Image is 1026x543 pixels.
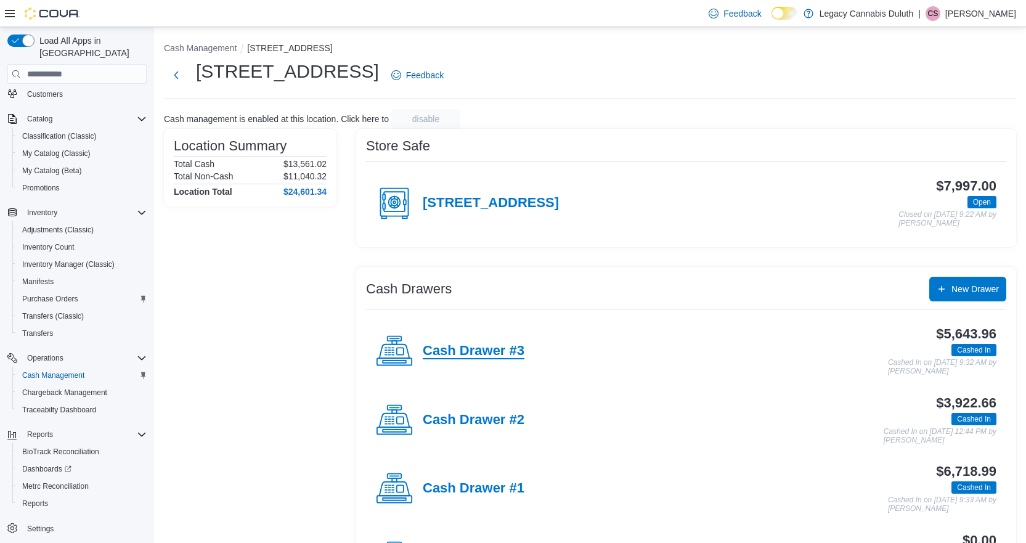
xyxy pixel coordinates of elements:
p: Cashed In on [DATE] 9:32 AM by [PERSON_NAME] [888,359,996,375]
span: Transfers (Classic) [17,309,147,324]
span: Metrc Reconciliation [17,479,147,494]
h3: Location Summary [174,139,287,153]
p: Legacy Cannabis Duluth [820,6,914,21]
button: Cash Management [164,43,237,53]
h4: $24,601.34 [283,187,327,197]
button: BioTrack Reconciliation [12,443,152,460]
span: Purchase Orders [17,292,147,306]
button: Operations [2,349,152,367]
a: My Catalog (Classic) [17,146,96,161]
span: Adjustments (Classic) [17,223,147,237]
a: Reports [17,496,53,511]
h4: Location Total [174,187,232,197]
button: Transfers [12,325,152,342]
a: BioTrack Reconciliation [17,444,104,459]
button: My Catalog (Beta) [12,162,152,179]
span: BioTrack Reconciliation [17,444,147,459]
h6: Total Non-Cash [174,171,234,181]
button: Reports [12,495,152,512]
button: Metrc Reconciliation [12,478,152,495]
span: Adjustments (Classic) [22,225,94,235]
span: My Catalog (Beta) [22,166,82,176]
p: Cashed In on [DATE] 9:33 AM by [PERSON_NAME] [888,496,996,513]
h6: Total Cash [174,159,214,169]
h3: $7,997.00 [936,179,996,194]
span: Inventory Manager (Classic) [22,259,115,269]
span: Reports [22,499,48,508]
button: Classification (Classic) [12,128,152,145]
p: $11,040.32 [283,171,327,181]
button: Inventory Count [12,239,152,256]
input: Dark Mode [772,7,797,20]
a: Settings [22,521,59,536]
button: Inventory Manager (Classic) [12,256,152,273]
span: Purchase Orders [22,294,78,304]
button: Adjustments (Classic) [12,221,152,239]
span: Open [973,197,991,208]
button: Catalog [2,110,152,128]
button: Inventory [22,205,62,220]
span: Inventory [27,208,57,218]
a: Manifests [17,274,59,289]
span: Metrc Reconciliation [22,481,89,491]
p: Closed on [DATE] 9:22 AM by [PERSON_NAME] [898,211,996,227]
button: disable [391,109,460,129]
button: Reports [22,427,58,442]
button: Cash Management [12,367,152,384]
span: Transfers [17,326,147,341]
button: Catalog [22,112,57,126]
span: Cashed In [951,344,996,356]
a: Feedback [386,63,449,88]
span: Settings [27,524,54,534]
a: Classification (Classic) [17,129,102,144]
span: Chargeback Management [17,385,147,400]
button: Transfers (Classic) [12,308,152,325]
div: Calvin Stuart [926,6,940,21]
h3: $3,922.66 [936,396,996,410]
span: Feedback [723,7,761,20]
button: Inventory [2,204,152,221]
a: My Catalog (Beta) [17,163,87,178]
button: [STREET_ADDRESS] [247,43,332,53]
img: Cova [25,7,80,20]
span: Traceabilty Dashboard [17,402,147,417]
button: Reports [2,426,152,443]
span: Cashed In [951,413,996,425]
span: BioTrack Reconciliation [22,447,99,457]
span: Dashboards [22,464,71,474]
a: Traceabilty Dashboard [17,402,101,417]
button: Chargeback Management [12,384,152,401]
span: Cash Management [22,370,84,380]
span: Inventory Count [22,242,75,252]
a: Chargeback Management [17,385,112,400]
nav: An example of EuiBreadcrumbs [164,42,1016,57]
p: Cashed In on [DATE] 12:44 PM by [PERSON_NAME] [884,428,996,444]
h3: Cash Drawers [366,282,452,296]
a: Metrc Reconciliation [17,479,94,494]
span: Reports [27,430,53,439]
span: Cash Management [17,368,147,383]
a: Customers [22,87,68,102]
a: Inventory Count [17,240,79,255]
h4: [STREET_ADDRESS] [423,195,559,211]
p: [PERSON_NAME] [945,6,1016,21]
span: Cashed In [957,345,991,356]
a: Dashboards [12,460,152,478]
span: Chargeback Management [22,388,107,398]
button: Customers [2,84,152,102]
a: Cash Management [17,368,89,383]
a: Transfers (Classic) [17,309,89,324]
button: My Catalog (Classic) [12,145,152,162]
button: Settings [2,520,152,537]
a: Feedback [704,1,766,26]
span: Reports [17,496,147,511]
h4: Cash Drawer #1 [423,481,524,497]
span: Operations [22,351,147,365]
span: Promotions [22,183,60,193]
span: Settings [22,521,147,536]
span: Transfers (Classic) [22,311,84,321]
span: Inventory Manager (Classic) [17,257,147,272]
button: New Drawer [929,277,1006,301]
span: Feedback [406,69,444,81]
